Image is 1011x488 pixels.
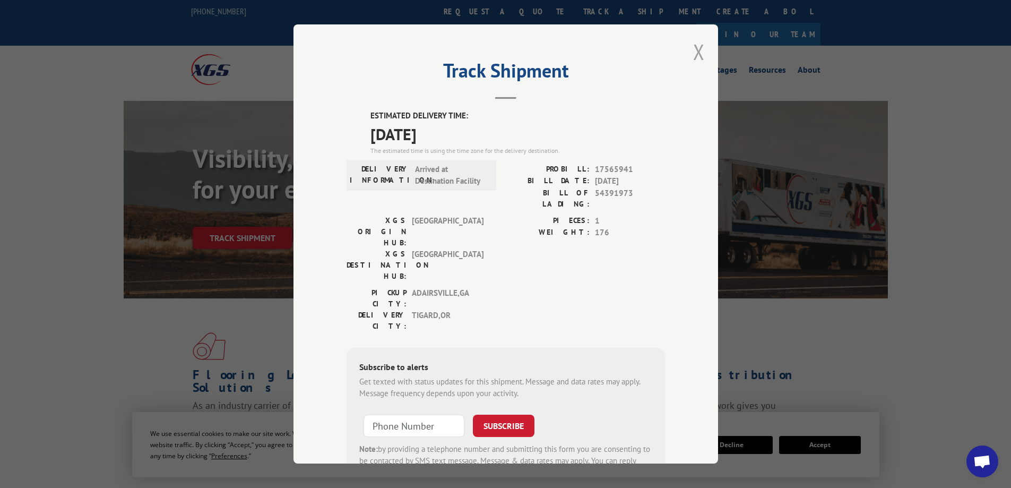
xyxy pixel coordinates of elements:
[412,310,483,332] span: TIGARD , OR
[364,415,464,437] input: Phone Number
[359,376,652,400] div: Get texted with status updates for this shipment. Message and data rates may apply. Message frequ...
[347,63,665,83] h2: Track Shipment
[370,122,665,146] span: [DATE]
[595,215,665,227] span: 1
[506,215,590,227] label: PIECES:
[370,110,665,122] label: ESTIMATED DELIVERY TIME:
[359,443,652,480] div: by providing a telephone number and submitting this form you are consenting to be contacted by SM...
[693,38,705,66] button: Close modal
[506,175,590,187] label: BILL DATE:
[595,227,665,239] span: 176
[473,415,534,437] button: SUBSCRIBE
[370,146,665,156] div: The estimated time is using the time zone for the delivery destination.
[506,227,590,239] label: WEIGHT:
[359,361,652,376] div: Subscribe to alerts
[595,187,665,210] span: 54391973
[966,446,998,477] a: Open chat
[350,164,410,187] label: DELIVERY INFORMATION:
[412,249,483,282] span: [GEOGRAPHIC_DATA]
[506,164,590,176] label: PROBILL:
[347,249,407,282] label: XGS DESTINATION HUB:
[595,175,665,187] span: [DATE]
[595,164,665,176] span: 17565941
[415,164,487,187] span: Arrived at Destination Facility
[506,187,590,210] label: BILL OF LADING:
[347,215,407,249] label: XGS ORIGIN HUB:
[412,287,483,310] span: ADAIRSVILLE , GA
[347,310,407,332] label: DELIVERY CITY:
[412,215,483,249] span: [GEOGRAPHIC_DATA]
[359,444,378,454] strong: Note:
[347,287,407,310] label: PICKUP CITY:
